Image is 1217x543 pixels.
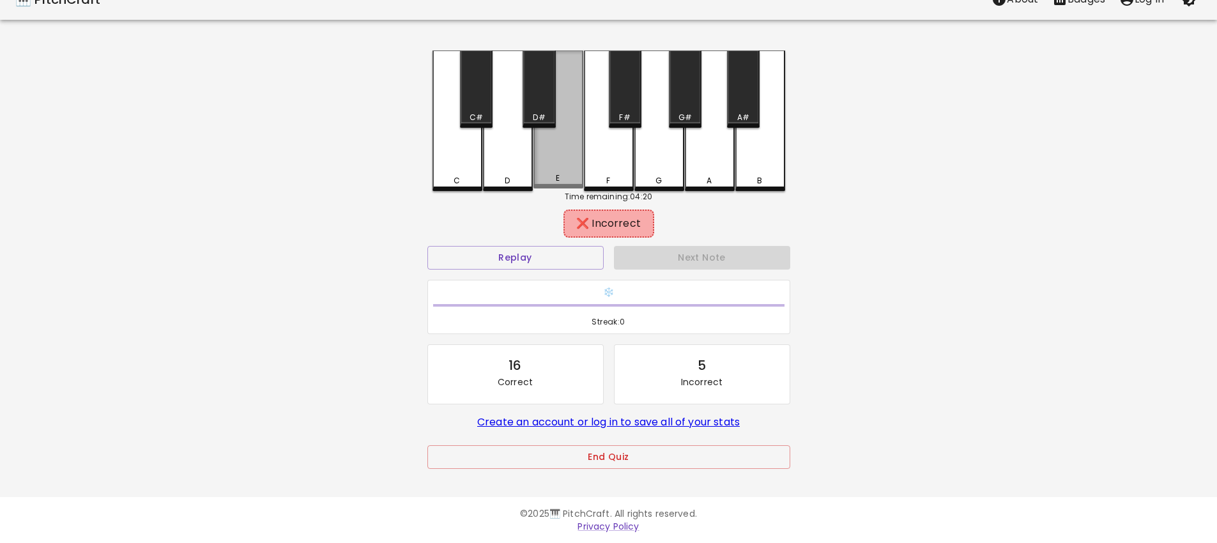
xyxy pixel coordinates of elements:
[505,175,510,187] div: D
[556,172,560,184] div: E
[578,520,639,533] a: Privacy Policy
[432,191,785,203] div: Time remaining: 04:20
[498,376,533,388] p: Correct
[454,175,460,187] div: C
[570,216,648,231] div: ❌ Incorrect
[241,507,977,520] p: © 2025 🎹 PitchCraft. All rights reserved.
[681,376,723,388] p: Incorrect
[427,246,604,270] button: Replay
[433,316,785,328] span: Streak: 0
[427,445,790,469] button: End Quiz
[606,175,610,187] div: F
[477,415,740,429] a: Create an account or log in to save all of your stats
[533,112,545,123] div: D#
[698,355,706,376] div: 5
[655,175,662,187] div: G
[757,175,762,187] div: B
[470,112,483,123] div: C#
[433,286,785,300] h6: ❄️
[707,175,712,187] div: A
[509,355,521,376] div: 16
[737,112,749,123] div: A#
[619,112,630,123] div: F#
[678,112,692,123] div: G#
